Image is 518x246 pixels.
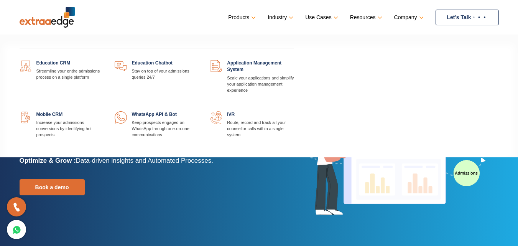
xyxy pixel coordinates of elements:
a: Use Cases [305,12,336,23]
b: Optimize & Grow : [20,157,76,164]
a: Industry [268,12,292,23]
a: Company [394,12,422,23]
a: Resources [350,12,381,23]
a: Book a demo [20,179,85,195]
a: Products [228,12,254,23]
span: Data-driven insights and Automated Processes. [76,157,213,164]
a: Let’s Talk [436,10,499,25]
